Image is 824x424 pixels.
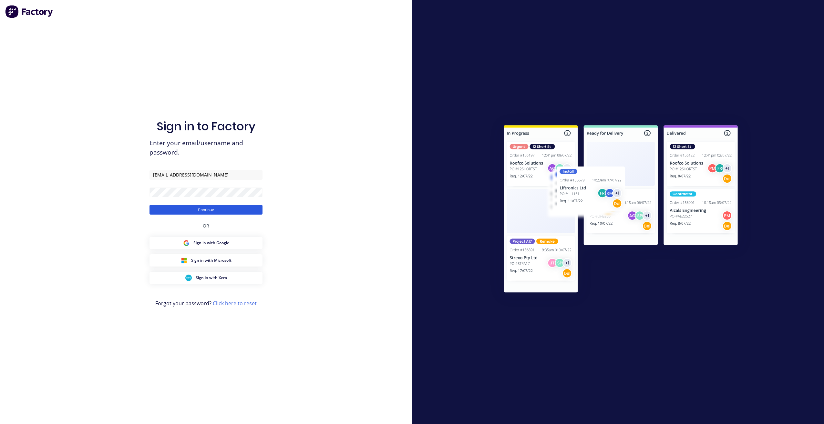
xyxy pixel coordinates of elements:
[183,240,190,246] img: Google Sign in
[149,170,263,180] input: Email/Username
[5,5,54,18] img: Factory
[157,119,255,133] h1: Sign in to Factory
[149,138,263,157] span: Enter your email/username and password.
[193,240,229,246] span: Sign in with Google
[149,254,263,267] button: Microsoft Sign inSign in with Microsoft
[149,237,263,249] button: Google Sign inSign in with Google
[149,272,263,284] button: Xero Sign inSign in with Xero
[213,300,257,307] a: Click here to reset
[489,112,752,308] img: Sign in
[203,215,209,237] div: OR
[149,205,263,215] button: Continue
[155,299,257,307] span: Forgot your password?
[181,257,187,264] img: Microsoft Sign in
[185,275,192,281] img: Xero Sign in
[191,257,232,263] span: Sign in with Microsoft
[196,275,227,281] span: Sign in with Xero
